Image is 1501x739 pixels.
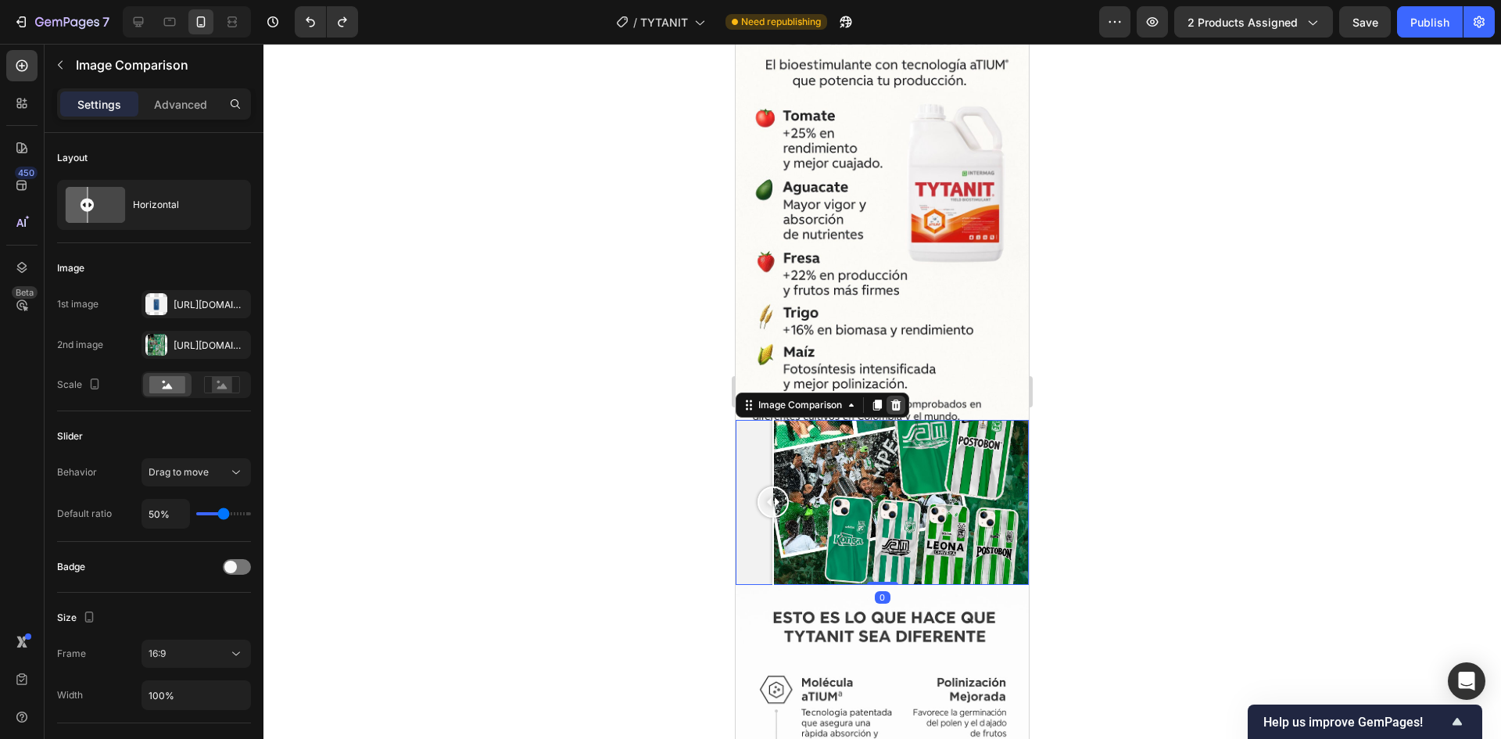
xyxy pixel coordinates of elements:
[633,14,637,30] span: /
[174,339,247,353] div: [URL][DOMAIN_NAME]
[76,56,245,74] p: Image Comparison
[1339,6,1391,38] button: Save
[640,14,688,30] span: TYTANIT
[154,96,207,113] p: Advanced
[12,286,38,299] div: Beta
[57,688,83,702] div: Width
[57,297,99,311] div: 1st image
[1263,712,1467,731] button: Show survey - Help us improve GemPages!
[15,167,38,179] div: 450
[57,261,84,275] div: Image
[736,44,1029,739] iframe: Design area
[1448,662,1485,700] div: Open Intercom Messenger
[102,13,109,31] p: 7
[57,429,83,443] div: Slider
[57,608,99,629] div: Size
[1352,16,1378,29] span: Save
[57,338,103,352] div: 2nd image
[57,647,86,661] div: Frame
[57,465,97,479] div: Behavior
[1410,14,1449,30] div: Publish
[1174,6,1333,38] button: 2 products assigned
[142,500,189,528] input: Auto
[741,15,821,29] span: Need republishing
[295,6,358,38] div: Undo/Redo
[1263,715,1448,730] span: Help us improve GemPages!
[133,187,228,223] div: Horizontal
[57,507,112,521] div: Default ratio
[142,458,251,486] button: Drag to move
[1397,6,1463,38] button: Publish
[149,466,209,478] span: Drag to move
[77,96,121,113] p: Settings
[57,151,88,165] div: Layout
[142,681,250,709] input: Auto
[149,648,166,659] span: 16:9
[6,6,116,38] button: 7
[1188,14,1298,30] span: 2 products assigned
[174,298,247,312] div: [URL][DOMAIN_NAME]
[57,375,104,396] div: Scale
[142,640,251,668] button: 16:9
[57,560,85,574] div: Badge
